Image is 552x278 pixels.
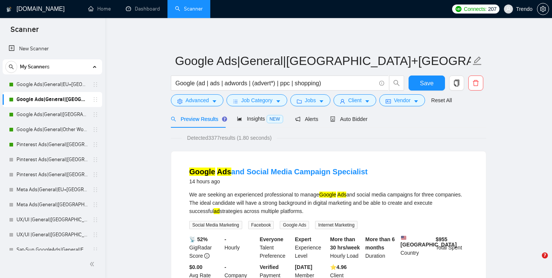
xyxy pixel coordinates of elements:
span: Social Media Marketing [189,221,242,229]
span: robot [330,116,335,122]
span: Jobs [305,96,316,104]
button: folderJobscaret-down [290,94,331,106]
b: - [225,264,226,270]
span: user [506,6,511,12]
span: search [389,80,404,86]
span: Detected 3377 results (1.80 seconds) [182,134,277,142]
b: $ 955 [436,236,447,242]
b: Expert [295,236,311,242]
img: logo [6,3,12,15]
div: Hourly Load [329,235,364,260]
b: ⭐️ 4.96 [330,264,347,270]
span: holder [92,142,98,148]
span: holder [92,172,98,178]
mark: Ads [337,192,346,198]
mark: Ads [217,168,231,176]
a: searchScanner [175,6,203,12]
span: holder [92,157,98,163]
a: Reset All [431,96,452,104]
a: dashboardDashboard [126,6,160,12]
mark: ad [214,208,220,214]
b: [GEOGRAPHIC_DATA] [401,235,457,248]
span: search [6,64,17,69]
a: Google Ads|General|[GEOGRAPHIC_DATA]+[GEOGRAPHIC_DATA]| [17,92,88,107]
a: Google Ads|General|Other World| [17,122,88,137]
button: idcardVendorcaret-down [379,94,425,106]
span: holder [92,82,98,88]
span: idcard [386,98,391,104]
a: Pinterest Ads|General|[GEOGRAPHIC_DATA]| [17,167,88,182]
span: Facebook [248,221,274,229]
a: homeHome [88,6,111,12]
b: Verified [260,264,279,270]
a: Google Ads|General|[GEOGRAPHIC_DATA]| [17,107,88,122]
span: info-circle [204,253,210,258]
span: Connects: [464,5,486,13]
b: - [225,236,226,242]
div: We are seeking an experienced professional to manage and social media campaigns for three compani... [189,190,468,215]
a: Pinterest Ads|General|[GEOGRAPHIC_DATA]+[GEOGRAPHIC_DATA]| [17,137,88,152]
span: area-chart [237,116,242,121]
div: Experience Level [293,235,329,260]
span: Insights [237,116,283,122]
a: Meta Ads|General|[GEOGRAPHIC_DATA]| [17,197,88,212]
span: setting [537,6,549,12]
span: Save [420,79,433,88]
a: Google Ads|General|EU+[GEOGRAPHIC_DATA]| [17,77,88,92]
button: userClientcaret-down [333,94,376,106]
a: Sat-Sun GoogleAds|General|EU+[GEOGRAPHIC_DATA]| [17,242,88,257]
span: Scanner [5,24,45,40]
a: Pinterest Ads|General|[GEOGRAPHIC_DATA]+[GEOGRAPHIC_DATA]| [17,152,88,167]
div: GigRadar Score [188,235,223,260]
span: 7 [542,252,548,258]
span: edit [472,56,482,66]
iframe: Intercom live chat [526,252,544,270]
button: setting [537,3,549,15]
span: Internet Marketing [315,221,357,229]
span: notification [295,116,300,122]
span: caret-down [413,98,419,104]
a: setting [537,6,549,12]
button: settingAdvancedcaret-down [171,94,223,106]
span: holder [92,112,98,118]
span: caret-down [212,98,217,104]
a: New Scanner [9,41,96,56]
div: Hourly [223,235,258,260]
span: user [340,98,345,104]
a: Meta Ads|General|EU+[GEOGRAPHIC_DATA]| [17,182,88,197]
span: holder [92,232,98,238]
a: UX/UI |General|[GEOGRAPHIC_DATA] + [GEOGRAPHIC_DATA]| [17,227,88,242]
span: My Scanners [20,59,50,74]
span: holder [92,187,98,193]
span: bars [233,98,238,104]
b: Everyone [260,236,284,242]
input: Scanner name... [175,51,471,70]
span: Client [348,96,362,104]
b: More than 30 hrs/week [330,236,360,251]
a: Google Adsand Social Media Campaign Specialist [189,168,368,176]
span: 207 [488,5,496,13]
div: 14 hours ago [189,177,368,186]
span: search [171,116,176,122]
button: Save [409,76,445,91]
span: copy [449,80,464,86]
span: caret-down [319,98,324,104]
img: upwork-logo.png [455,6,462,12]
span: Google Ads [280,221,309,229]
button: copy [449,76,464,91]
span: caret-down [365,98,370,104]
a: UX/UI |General|[GEOGRAPHIC_DATA]+[GEOGRAPHIC_DATA]+[GEOGRAPHIC_DATA]+[GEOGRAPHIC_DATA]| [17,212,88,227]
button: search [389,76,404,91]
img: 🇺🇸 [401,235,406,240]
input: Search Freelance Jobs... [175,79,376,88]
span: caret-down [276,98,281,104]
span: holder [92,202,98,208]
div: Tooltip anchor [221,116,228,122]
b: More than 6 months [365,236,395,251]
span: Auto Bidder [330,116,367,122]
span: Preview Results [171,116,225,122]
mark: Google [189,168,215,176]
span: Vendor [394,96,410,104]
span: NEW [267,115,283,123]
button: search [5,61,17,73]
